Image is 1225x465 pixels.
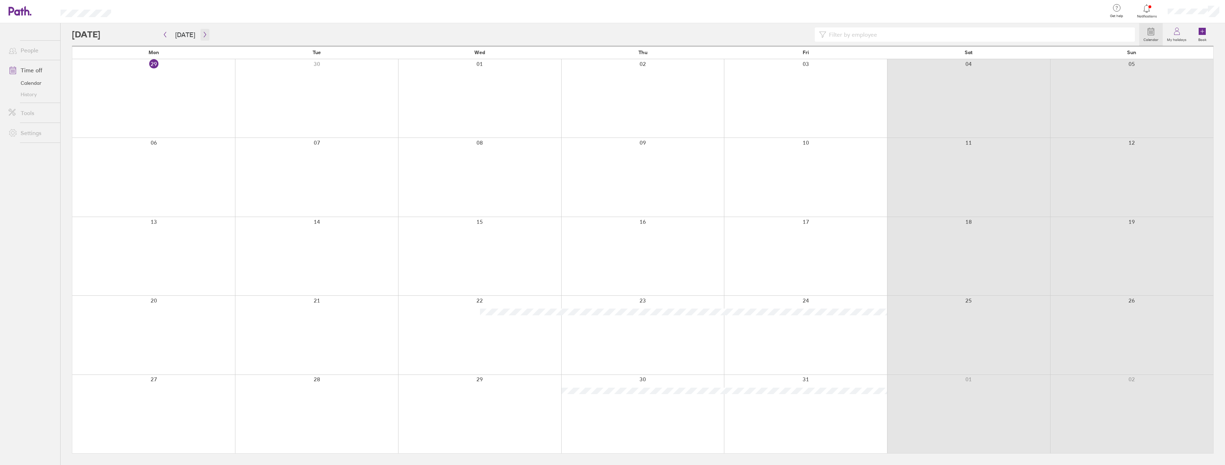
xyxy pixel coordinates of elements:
[803,50,809,55] span: Fri
[1194,36,1211,42] label: Book
[1163,23,1191,46] a: My holidays
[3,106,60,120] a: Tools
[3,43,60,57] a: People
[3,63,60,77] a: Time off
[3,89,60,100] a: History
[3,126,60,140] a: Settings
[638,50,647,55] span: Thu
[1191,23,1214,46] a: Book
[1139,36,1163,42] label: Calendar
[148,50,159,55] span: Mon
[474,50,485,55] span: Wed
[1163,36,1191,42] label: My holidays
[170,29,201,41] button: [DATE]
[1139,23,1163,46] a: Calendar
[965,50,973,55] span: Sat
[1105,14,1128,18] span: Get help
[1135,14,1158,19] span: Notifications
[313,50,321,55] span: Tue
[3,77,60,89] a: Calendar
[826,28,1131,41] input: Filter by employee
[1135,4,1158,19] a: Notifications
[1127,50,1136,55] span: Sun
